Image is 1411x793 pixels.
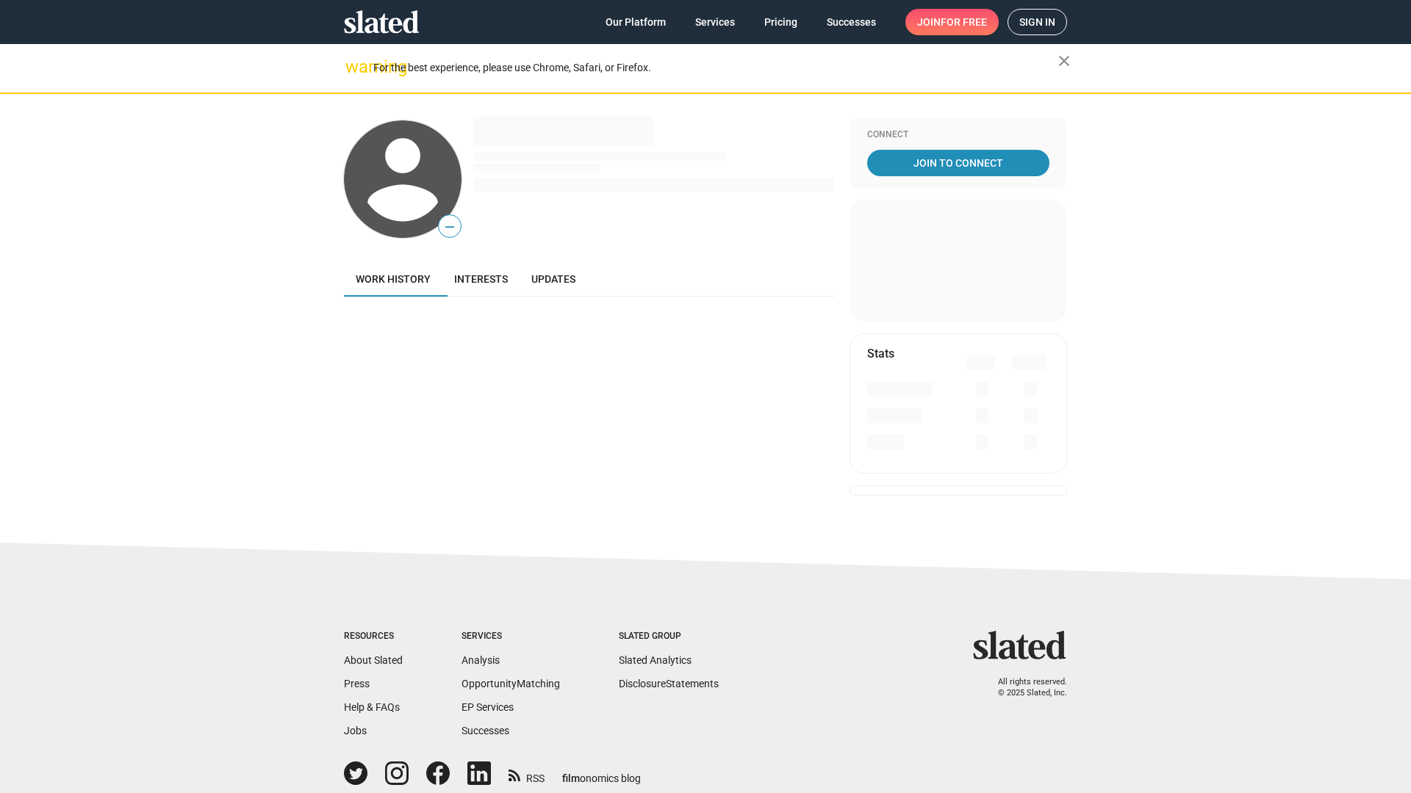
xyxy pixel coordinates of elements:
a: Our Platform [594,9,678,35]
span: Join To Connect [870,150,1046,176]
div: Services [462,631,560,642]
a: EP Services [462,701,514,713]
span: Join [917,9,987,35]
span: Services [695,9,735,35]
span: Updates [531,273,575,285]
a: Analysis [462,654,500,666]
a: Successes [815,9,888,35]
span: Work history [356,273,431,285]
a: Interests [442,261,520,297]
a: Updates [520,261,587,297]
mat-card-title: Stats [867,346,894,361]
span: for free [941,9,987,35]
a: Press [344,678,370,689]
div: Resources [344,631,403,642]
a: RSS [509,763,545,786]
a: DisclosureStatements [619,678,719,689]
a: Successes [462,725,509,736]
span: Sign in [1019,10,1055,35]
a: Help & FAQs [344,701,400,713]
a: Sign in [1008,9,1067,35]
a: filmonomics blog [562,760,641,786]
a: Slated Analytics [619,654,692,666]
a: About Slated [344,654,403,666]
p: All rights reserved. © 2025 Slated, Inc. [983,677,1067,698]
span: Successes [827,9,876,35]
a: Work history [344,261,442,297]
span: Interests [454,273,508,285]
a: Join To Connect [867,150,1049,176]
mat-icon: close [1055,52,1073,70]
span: — [439,217,461,236]
a: Services [683,9,747,35]
a: Joinfor free [905,9,999,35]
a: Pricing [753,9,809,35]
div: Connect [867,129,1049,141]
span: Pricing [764,9,797,35]
mat-icon: warning [345,58,363,76]
div: Slated Group [619,631,719,642]
span: film [562,772,580,784]
a: Jobs [344,725,367,736]
div: For the best experience, please use Chrome, Safari, or Firefox. [373,58,1058,78]
span: Our Platform [606,9,666,35]
a: OpportunityMatching [462,678,560,689]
